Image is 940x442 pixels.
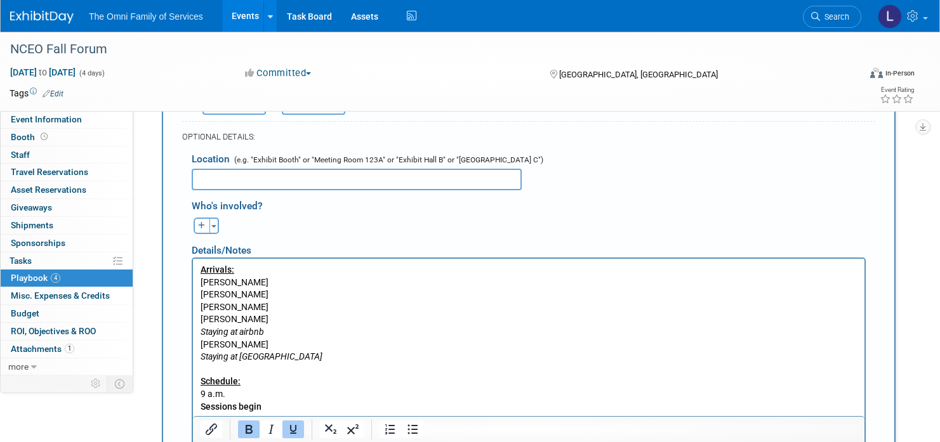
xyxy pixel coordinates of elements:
span: (4 days) [78,69,105,77]
a: Playbook4 [1,270,133,287]
span: Staff [11,150,30,160]
i: 5th PreFunction Space | Registration [33,316,171,327]
div: Event Format [779,66,915,85]
i: : [8,304,127,314]
div: Event Rating [880,87,914,93]
button: Committed [241,67,316,80]
span: Tasks [10,256,32,266]
i: Looking to get the lay of the land before you arrive in [GEOGRAPHIC_DATA]? We've got your back! A... [8,254,661,289]
span: Giveaways [11,202,52,212]
span: [GEOGRAPHIC_DATA], [GEOGRAPHIC_DATA] [559,70,718,79]
a: Asset Reservations [1,181,133,198]
a: Search [803,6,861,28]
i: Registration check-in will take place on the at Registration Desk 1. Please allow 30 minutes prio... [8,205,645,240]
button: Underline [282,420,304,438]
button: Superscript [342,420,364,438]
button: Bullet list [402,420,423,438]
a: more [1,358,133,375]
a: Edit [43,89,63,98]
span: ROI, Objectives & ROO [11,326,96,336]
button: Numbered list [380,420,401,438]
i: 2-6 p.m. [8,403,40,413]
i: Ballroom Salons E/F | Meals & general sessions [33,328,213,339]
a: ROI, Objectives & ROO [1,323,133,340]
td: Personalize Event Tab Strip [85,375,107,392]
td: Toggle Event Tabs [107,375,133,392]
i: Staying at airbnb [8,68,71,78]
span: 4 [51,273,60,283]
i: [PERSON_NAME] 4th Floor | Exhibit Booths [33,341,195,351]
button: Insert/edit link [201,420,222,438]
img: Lauren Ryan [878,4,902,29]
img: Format-Inperson.png [870,68,883,78]
span: Travel Reservations [11,167,88,177]
a: Tasks [1,252,133,270]
span: Sponsorships [11,238,65,248]
span: Search [820,12,849,22]
span: Location [192,153,230,165]
div: Details/Notes [192,234,866,257]
span: Booth not reserved yet [38,132,50,141]
b: Arrivals: [8,6,41,16]
div: Who's involved? [192,193,875,214]
td: Tags [10,87,63,100]
span: Event Information [11,114,82,124]
span: Playbook [11,273,60,283]
a: Attachments1 [1,341,133,358]
i: Ballroom Salons A, B, C & D | 5th floor breakout rooms [33,366,237,376]
b: Sessions begin [8,143,69,153]
a: Event Information [1,111,133,128]
span: Budget [11,308,39,318]
span: (e.g. "Exhibit Booth" or "Meeting Room 123A" or "Exhibit Hall B" or "[GEOGRAPHIC_DATA] C") [232,155,543,164]
div: In-Person [885,68,915,78]
span: more [8,361,29,372]
a: Booth [1,129,133,146]
button: Subscript [320,420,341,438]
b: Registration [8,205,55,215]
i: Franklin 5-7, [PERSON_NAME] 8 -10, 414 - 415, 411 - 412, 407 - 409, 401- 403| 4th floor Breakout ... [33,354,433,364]
i: Breakout rooms are located on the 4th & 5th floors. Escalators & elevators connect the two spaces... [33,379,427,389]
b: Schedule: [8,117,48,127]
b: Speaker registration open at Marriott (map attached) [8,179,222,190]
span: Asset Reservations [11,185,86,195]
a: Travel Reservations [1,164,133,181]
span: 1 [65,344,74,353]
div: OPTIONAL DETAILS: [182,131,875,143]
i: 40 Million Owners Announcement Event Setup [8,416,187,426]
i: [PERSON_NAME] [8,428,74,438]
b: Get to know the [GEOGRAPHIC_DATA] [8,254,154,264]
a: Sponsorships [1,235,133,252]
span: Shipments [11,220,53,230]
img: ExhibitDay [10,11,74,23]
a: Misc. Expenses & Credits [1,287,133,304]
span: The Omni Family of Services [89,11,203,22]
span: [DATE] [DATE] [10,67,76,78]
span: Attachments [11,344,74,354]
span: Misc. Expenses & Credits [11,290,110,301]
div: NCEO Fall Forum [6,38,838,61]
a: Staff [1,146,133,164]
a: Shipments [1,217,133,234]
i: Staying at [GEOGRAPHIC_DATA] [8,93,129,103]
p: [PERSON_NAME] [PERSON_NAME] [PERSON_NAME] [PERSON_NAME] [PERSON_NAME] 9 a.m. 10 a.m. [8,5,665,316]
b: A quick guide to forum spaces [8,304,125,314]
b: 5th floor of the [GEOGRAPHIC_DATA] [166,217,310,227]
span: to [37,67,49,77]
button: Bold [238,420,260,438]
button: Italic [260,420,282,438]
a: Budget [1,305,133,322]
a: Giveaways [1,199,133,216]
span: Booth [11,132,50,142]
